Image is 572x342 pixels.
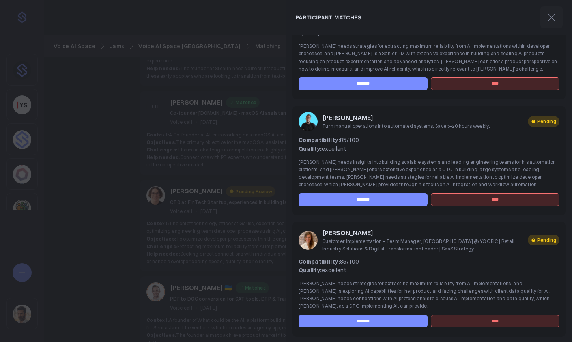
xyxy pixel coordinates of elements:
p: [PERSON_NAME] needs strategies for extracting maximum reliability from AI implementations within ... [299,42,559,73]
h5: PARTICIPANT MATCHES [295,13,362,22]
strong: Quality: [299,267,322,274]
strong: Compatibility: [299,136,340,144]
p: excellent [299,144,559,153]
strong: Quality: [299,145,322,152]
span: Pending [528,235,559,245]
p: excellent [299,266,559,275]
p: [PERSON_NAME] [322,113,490,122]
p: 85/100 [299,257,559,266]
p: Customer Implementation – Team Manager, [GEOGRAPHIC_DATA] @ YOOBIC | Retail Industry Solutions & ... [322,237,528,252]
span: Pending [528,116,559,127]
strong: Compatibility: [299,258,340,265]
p: [PERSON_NAME] needs strategies for extracting maximum reliability from AI implementations, and [P... [299,280,559,310]
p: [PERSON_NAME] [322,228,528,237]
img: ffee29a7e523f3f90f399919578ee6da5323bca0.jpg [299,231,318,250]
strong: Quality: [299,30,322,37]
p: 85/100 [299,136,559,144]
p: [PERSON_NAME] needs insights into building scalable systems and leading engineering teams for his... [299,158,559,189]
img: 5148f65e77088455e61df52daf152565fc299e86.jpg [299,112,318,131]
p: Turn manual operations into automated systems. Save 5-20 hours weekly. [322,122,490,130]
